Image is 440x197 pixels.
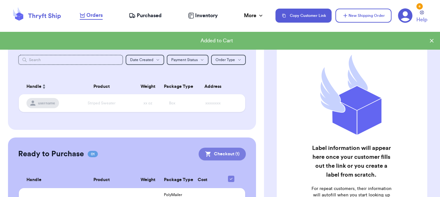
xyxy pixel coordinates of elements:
[86,11,103,19] span: Orders
[126,55,164,65] button: Date Created
[88,101,115,105] span: Striped Sweater
[398,8,413,23] a: 6
[38,101,55,106] span: username
[160,172,184,188] th: Package Type
[184,172,221,188] th: Cost
[169,101,175,105] span: Box
[136,79,160,94] th: Weight
[216,58,235,62] span: Order Type
[68,79,136,94] th: Product
[211,55,246,65] button: Order Type
[41,83,47,90] button: Sort ascending
[26,177,41,183] span: Handle
[18,149,84,159] h2: Ready to Purchase
[160,79,184,94] th: Package Type
[416,16,427,24] span: Help
[416,11,427,24] a: Help
[18,55,123,65] input: Search
[167,55,209,65] button: Payment Status
[129,12,162,19] a: Purchased
[335,9,392,23] button: New Shipping Order
[26,83,41,90] span: Handle
[188,12,218,19] a: Inventory
[80,11,103,20] a: Orders
[130,58,153,62] span: Date Created
[5,37,429,45] div: Added to Cart
[199,148,246,160] button: Checkout (1)
[310,144,393,179] h2: Label information will appear here once your customer fills out the link or you create a label fr...
[205,101,221,105] span: xxxxxxxx
[184,79,245,94] th: Address
[416,3,423,10] div: 6
[244,12,264,19] div: More
[171,58,198,62] span: Payment Status
[275,9,332,23] button: Copy Customer Link
[143,101,152,105] span: xx oz
[136,172,160,188] th: Weight
[137,12,162,19] span: Purchased
[195,12,218,19] span: Inventory
[68,172,136,188] th: Product
[88,151,98,157] span: 01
